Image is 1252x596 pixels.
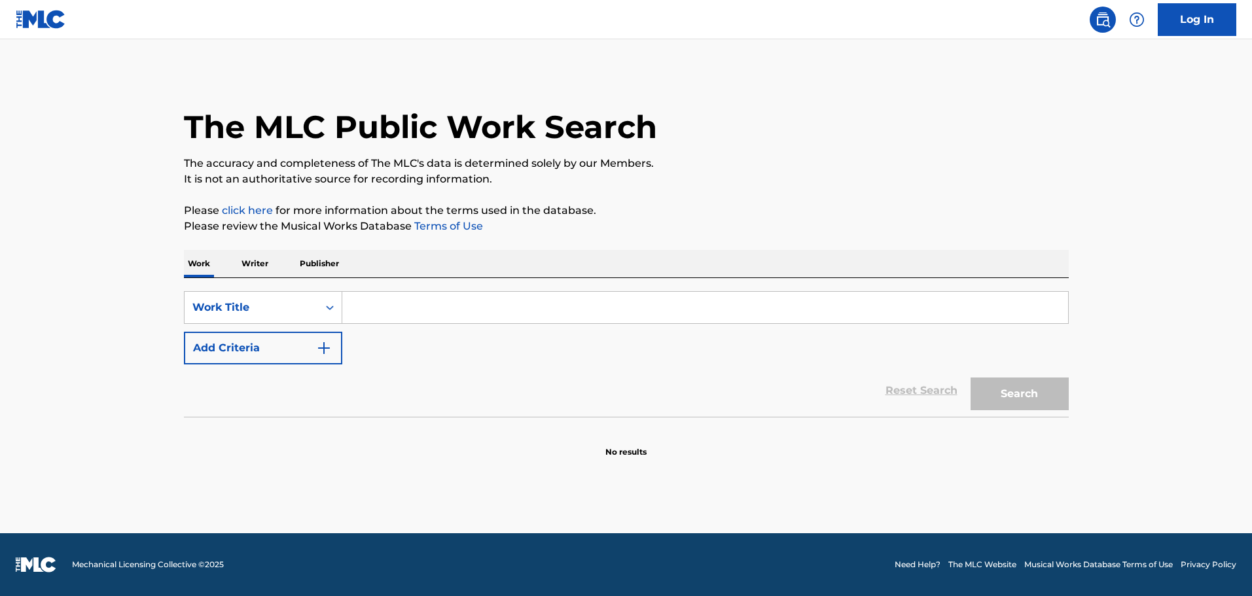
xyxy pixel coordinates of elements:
[184,291,1069,417] form: Search Form
[72,559,224,570] span: Mechanical Licensing Collective © 2025
[412,220,483,232] a: Terms of Use
[192,300,310,315] div: Work Title
[184,332,342,364] button: Add Criteria
[948,559,1016,570] a: The MLC Website
[1124,7,1150,33] div: Help
[238,250,272,277] p: Writer
[1187,533,1252,596] iframe: Chat Widget
[16,10,66,29] img: MLC Logo
[184,250,214,277] p: Work
[1024,559,1173,570] a: Musical Works Database Terms of Use
[184,171,1069,187] p: It is not an authoritative source for recording information.
[222,204,273,217] a: click here
[296,250,343,277] p: Publisher
[895,559,940,570] a: Need Help?
[1181,559,1236,570] a: Privacy Policy
[1090,7,1116,33] a: Public Search
[16,557,56,572] img: logo
[316,340,332,356] img: 9d2ae6d4665cec9f34b9.svg
[184,203,1069,219] p: Please for more information about the terms used in the database.
[1095,12,1111,27] img: search
[1129,12,1145,27] img: help
[184,219,1069,234] p: Please review the Musical Works Database
[184,107,657,147] h1: The MLC Public Work Search
[1158,3,1236,36] a: Log In
[605,430,647,458] p: No results
[184,156,1069,171] p: The accuracy and completeness of The MLC's data is determined solely by our Members.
